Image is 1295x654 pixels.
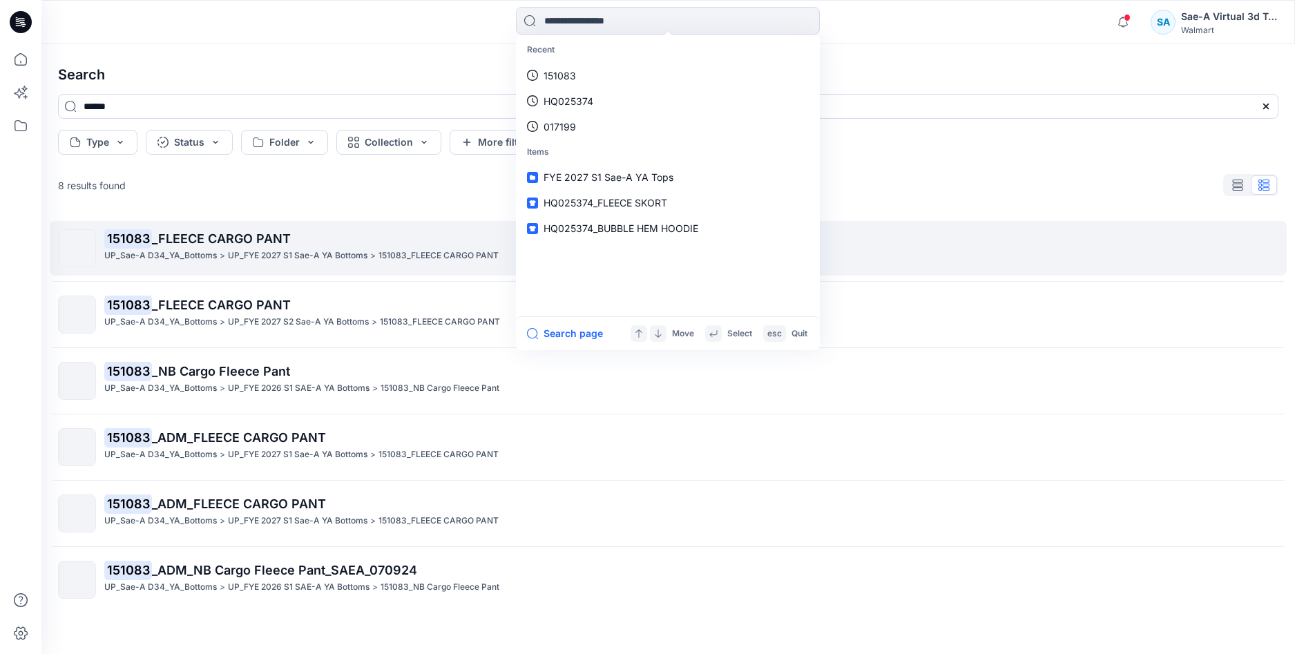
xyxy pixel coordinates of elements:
[104,229,152,248] mark: 151083
[767,327,782,341] p: esc
[152,430,326,445] span: _ADM_FLEECE CARGO PANT
[104,427,152,447] mark: 151083
[58,130,137,155] button: Type
[50,486,1287,541] a: 151083_ADM_FLEECE CARGO PANTUP_Sae-A D34_YA_Bottoms>UP_FYE 2027 S1 Sae-A YA Bottoms>151083_FLEECE...
[228,580,370,595] p: UP_FYE 2026 S1 SAE-A YA Bottoms
[1181,25,1278,35] div: Walmart
[152,563,417,577] span: _ADM_NB Cargo Fleece Pant_SAEA_070924
[544,197,667,209] span: HQ025374_FLEECE SKORT
[47,55,1289,94] h4: Search
[527,325,603,342] button: Search page
[792,327,807,341] p: Quit
[544,68,576,83] p: 151083
[370,249,376,263] p: >
[1181,8,1278,25] div: Sae-A Virtual 3d Team
[1151,10,1176,35] div: SA
[672,327,694,341] p: Move
[104,448,217,462] p: UP_Sae-A D34_YA_Bottoms
[519,140,817,165] p: Items
[220,448,225,462] p: >
[58,178,126,193] p: 8 results found
[519,215,817,241] a: HQ025374_BUBBLE HEM HOODIE
[104,560,152,579] mark: 151083
[104,295,152,314] mark: 151083
[381,381,499,396] p: 151083_NB Cargo Fleece Pant
[228,249,367,263] p: UP_FYE 2027 S1 Sae-A YA Bottoms
[228,514,367,528] p: UP_FYE 2027 S1 Sae-A YA Bottoms
[228,315,369,329] p: UP_FYE 2027 S2 Sae-A YA Bottoms
[104,361,152,381] mark: 151083
[378,448,499,462] p: 151083_FLEECE CARGO PANT
[378,249,499,263] p: 151083_FLEECE CARGO PANT
[450,130,545,155] button: More filters
[519,114,817,140] a: 017199
[220,381,225,396] p: >
[152,497,326,511] span: _ADM_FLEECE CARGO PANT
[519,63,817,88] a: 151083
[50,420,1287,474] a: 151083_ADM_FLEECE CARGO PANTUP_Sae-A D34_YA_Bottoms>UP_FYE 2027 S1 Sae-A YA Bottoms>151083_FLEECE...
[152,364,290,378] span: _NB Cargo Fleece Pant
[544,94,593,108] p: HQ025374
[104,580,217,595] p: UP_Sae-A D34_YA_Bottoms
[152,298,291,312] span: _FLEECE CARGO PANT
[381,580,499,595] p: 151083_NB Cargo Fleece Pant
[519,190,817,215] a: HQ025374_FLEECE SKORT
[220,249,225,263] p: >
[380,315,500,329] p: 151083_FLEECE CARGO PANT
[104,249,217,263] p: UP_Sae-A D34_YA_Bottoms
[519,37,817,63] p: Recent
[370,514,376,528] p: >
[104,315,217,329] p: UP_Sae-A D34_YA_Bottoms
[372,381,378,396] p: >
[336,130,441,155] button: Collection
[152,231,291,246] span: _FLEECE CARGO PANT
[519,88,817,114] a: HQ025374
[241,130,328,155] button: Folder
[146,130,233,155] button: Status
[50,552,1287,607] a: 151083_ADM_NB Cargo Fleece Pant_SAEA_070924UP_Sae-A D34_YA_Bottoms>UP_FYE 2026 S1 SAE-A YA Bottom...
[378,514,499,528] p: 151083_FLEECE CARGO PANT
[544,119,576,134] p: 017199
[372,580,378,595] p: >
[370,448,376,462] p: >
[104,514,217,528] p: UP_Sae-A D34_YA_Bottoms
[220,514,225,528] p: >
[372,315,377,329] p: >
[519,164,817,190] a: FYE 2027 S1 Sae-A YA Tops
[228,448,367,462] p: UP_FYE 2027 S1 Sae-A YA Bottoms
[104,494,152,513] mark: 151083
[50,221,1287,276] a: 151083_FLEECE CARGO PANTUP_Sae-A D34_YA_Bottoms>UP_FYE 2027 S1 Sae-A YA Bottoms>151083_FLEECE CAR...
[50,287,1287,342] a: 151083_FLEECE CARGO PANTUP_Sae-A D34_YA_Bottoms>UP_FYE 2027 S2 Sae-A YA Bottoms>151083_FLEECE CAR...
[104,381,217,396] p: UP_Sae-A D34_YA_Bottoms
[544,171,673,183] span: FYE 2027 S1 Sae-A YA Tops
[544,222,698,234] span: HQ025374_BUBBLE HEM HOODIE
[727,327,752,341] p: Select
[220,580,225,595] p: >
[220,315,225,329] p: >
[50,354,1287,408] a: 151083_NB Cargo Fleece PantUP_Sae-A D34_YA_Bottoms>UP_FYE 2026 S1 SAE-A YA Bottoms>151083_NB Carg...
[228,381,370,396] p: UP_FYE 2026 S1 SAE-A YA Bottoms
